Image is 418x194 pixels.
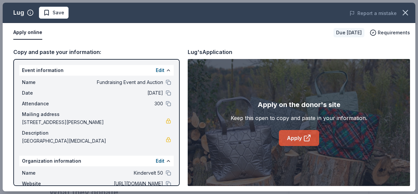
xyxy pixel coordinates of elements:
div: Event information [19,65,174,76]
span: Requirements [378,29,410,37]
span: [STREET_ADDRESS][PERSON_NAME] [22,118,166,126]
button: Save [39,7,69,19]
div: Lug [13,7,24,18]
div: Organization information [19,156,174,166]
button: Edit [156,66,164,74]
div: Copy and paste your information: [13,48,180,56]
span: Date [22,89,67,97]
span: [URL][DOMAIN_NAME] [67,180,163,188]
div: Due [DATE] [333,28,364,37]
button: Edit [156,157,164,165]
span: Attendance [22,100,67,108]
div: Mailing address [22,110,171,118]
span: 300 [67,100,163,108]
div: Apply on the donor's site [258,99,340,110]
div: Description [22,129,171,137]
span: Fundraising Event and Auction [67,78,163,86]
span: Name [22,78,67,86]
span: Name [22,169,67,177]
span: [DATE] [67,89,163,97]
span: Kindervelt 50 [67,169,163,177]
a: Apply [279,130,319,146]
button: Apply online [13,26,42,40]
div: Lug's Application [188,48,232,56]
span: [GEOGRAPHIC_DATA][MEDICAL_DATA] [22,137,166,145]
button: Report a mistake [349,9,397,17]
div: Keep this open to copy and paste in your information. [231,114,367,122]
button: Requirements [370,29,410,37]
span: Save [53,9,64,17]
span: Website [22,180,67,188]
